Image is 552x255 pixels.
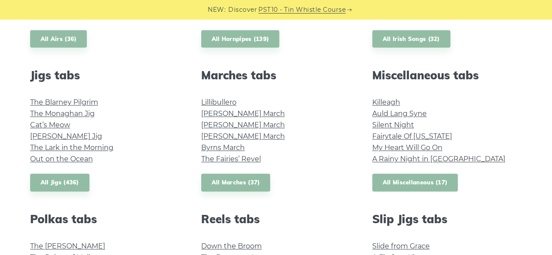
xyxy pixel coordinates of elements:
a: Byrns March [201,143,245,152]
a: All Hornpipes (139) [201,30,280,48]
a: My Heart Will Go On [372,143,442,152]
a: Lillibullero [201,98,237,106]
a: Down the Broom [201,242,262,250]
a: The Blarney Pilgrim [30,98,98,106]
h2: Marches tabs [201,68,351,82]
a: Out on the Ocean [30,155,93,163]
a: [PERSON_NAME] March [201,121,285,129]
a: All Jigs (436) [30,173,89,191]
a: [PERSON_NAME] [30,11,90,20]
span: Discover [228,5,257,15]
a: Silent Night [372,121,414,129]
a: The [PERSON_NAME] [30,242,105,250]
a: The Lark in the Morning [30,143,113,152]
a: [PERSON_NAME] Jig [30,132,102,140]
a: Auld Lang Syne [372,109,427,118]
a: The Monaghan Jig [30,109,95,118]
a: All Airs (36) [30,30,87,48]
a: All Irish Songs (32) [372,30,450,48]
a: All Miscellaneous (17) [372,173,458,191]
a: Fields of Athenry [372,11,431,20]
h2: Slip Jigs tabs [372,212,522,226]
a: All Marches (37) [201,173,271,191]
span: NEW: [208,5,226,15]
a: A Rainy Night in [GEOGRAPHIC_DATA] [372,155,505,163]
h2: Reels tabs [201,212,351,226]
a: The Fairies’ Revel [201,155,261,163]
a: Slide from Grace [372,242,430,250]
h2: Polkas tabs [30,212,180,226]
h2: Jigs tabs [30,68,180,82]
a: Killeagh [372,98,400,106]
a: The Blackbird [201,11,249,20]
a: PST10 - Tin Whistle Course [258,5,346,15]
a: [PERSON_NAME] March [201,109,285,118]
a: [PERSON_NAME] March [201,132,285,140]
a: Cat’s Meow [30,121,70,129]
a: Fairytale Of [US_STATE] [372,132,452,140]
h2: Miscellaneous tabs [372,68,522,82]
